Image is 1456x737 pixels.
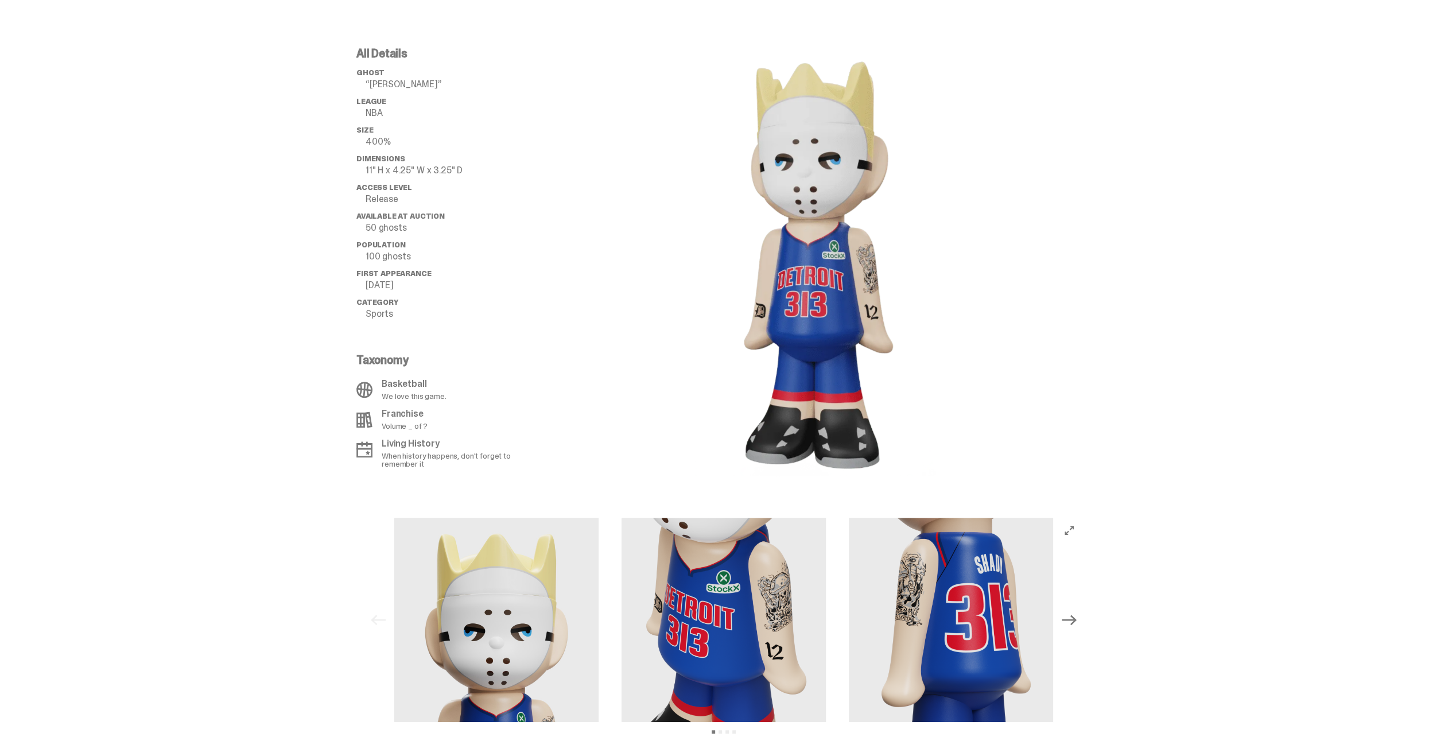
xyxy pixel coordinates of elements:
img: Copy%20of%20Eminem_NBA_400_3.png [849,518,1053,722]
p: 11" H x 4.25" W x 3.25" D [366,166,540,175]
span: Category [356,297,398,307]
p: Taxonomy [356,354,533,366]
p: [DATE] [366,281,540,290]
p: Franchise [382,409,428,418]
button: View slide 4 [732,730,736,734]
span: Population [356,240,405,250]
p: 400% [366,137,540,146]
p: Living History [382,439,533,448]
p: 50 ghosts [366,223,540,232]
span: League [356,96,386,106]
img: Copy%20of%20Eminem_NBA_400_2.png [622,518,826,722]
button: Next [1057,607,1082,633]
button: View slide 1 [712,730,715,734]
p: All Details [356,48,540,59]
p: NBA [366,108,540,118]
span: ghost [356,68,385,77]
span: Access Level [356,183,412,192]
p: When history happens, don't forget to remember it [382,452,533,468]
p: We love this game. [382,392,446,400]
p: 100 ghosts [366,252,540,261]
button: View slide 3 [725,730,729,734]
span: Available at Auction [356,211,445,221]
p: Basketball [382,379,446,389]
span: First Appearance [356,269,431,278]
p: “[PERSON_NAME]” [366,80,540,89]
p: Sports [366,309,540,319]
button: View slide 2 [719,730,722,734]
img: Copy%20of%20Eminem_NBA_400_1.png [394,518,599,722]
span: Size [356,125,373,135]
p: Release [366,195,540,204]
button: View full-screen [1062,523,1076,537]
p: Volume _ of ? [382,422,428,430]
span: Dimensions [356,154,405,164]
